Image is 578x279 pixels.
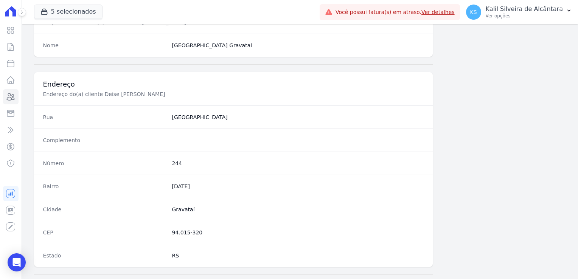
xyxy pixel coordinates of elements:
[43,252,166,259] dt: Estado
[486,5,563,13] p: Kalil Silveira de Alcântara
[470,9,477,15] span: KS
[172,113,424,121] dd: [GEOGRAPHIC_DATA]
[172,42,424,49] dd: [GEOGRAPHIC_DATA] Gravatai
[460,2,578,23] button: KS Kalil Silveira de Alcântara Ver opções
[43,229,166,236] dt: CEP
[43,160,166,167] dt: Número
[8,253,26,271] div: Open Intercom Messenger
[43,42,166,49] dt: Nome
[486,13,563,19] p: Ver opções
[172,183,424,190] dd: [DATE]
[336,8,455,16] span: Você possui fatura(s) em atraso.
[172,206,424,213] dd: Gravataí
[43,113,166,121] dt: Rua
[421,9,455,15] a: Ver detalhes
[43,80,424,89] h3: Endereço
[172,160,424,167] dd: 244
[172,229,424,236] dd: 94.015-320
[34,5,103,19] button: 5 selecionados
[172,252,424,259] dd: RS
[43,206,166,213] dt: Cidade
[43,183,166,190] dt: Bairro
[43,136,166,144] dt: Complemento
[43,90,297,98] p: Endereço do(a) cliente Deise [PERSON_NAME]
